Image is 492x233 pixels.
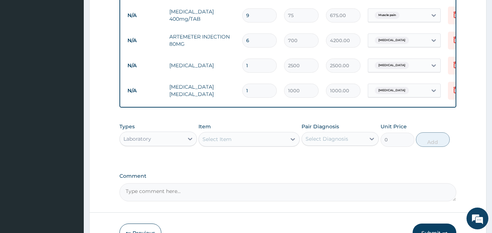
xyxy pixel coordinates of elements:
div: Laboratory [123,135,151,142]
div: Chat with us now [38,41,122,50]
span: [MEDICAL_DATA] [375,62,409,69]
span: We're online! [42,70,101,144]
td: N/A [124,59,166,72]
td: N/A [124,9,166,22]
label: Pair Diagnosis [302,123,339,130]
div: Select Diagnosis [306,135,348,142]
td: [MEDICAL_DATA] [166,58,239,73]
td: [MEDICAL_DATA] [MEDICAL_DATA] [166,80,239,101]
button: Add [416,132,450,147]
div: Select Item [202,136,232,143]
img: d_794563401_company_1708531726252_794563401 [13,36,29,55]
span: Muscle pain [375,12,399,19]
td: ARTEMETER INJECTION 80MG [166,29,239,51]
td: N/A [124,84,166,97]
td: [MEDICAL_DATA] 400mg/TAB [166,4,239,26]
label: Types [119,124,135,130]
span: [MEDICAL_DATA] [375,37,409,44]
div: Minimize live chat window [119,4,137,21]
textarea: Type your message and hit 'Enter' [4,156,139,181]
label: Unit Price [381,123,407,130]
label: Comment [119,173,457,179]
td: N/A [124,34,166,47]
span: [MEDICAL_DATA] [375,87,409,94]
label: Item [198,123,211,130]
